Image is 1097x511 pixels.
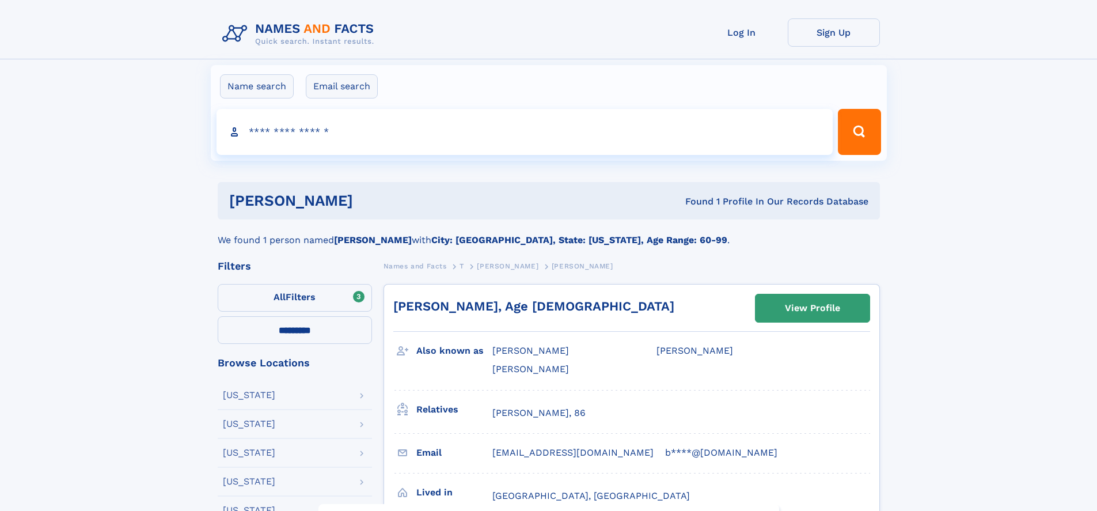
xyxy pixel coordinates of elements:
[274,292,286,302] span: All
[492,407,586,419] a: [PERSON_NAME], 86
[492,490,690,501] span: [GEOGRAPHIC_DATA], [GEOGRAPHIC_DATA]
[229,194,519,208] h1: [PERSON_NAME]
[460,262,464,270] span: T
[306,74,378,99] label: Email search
[223,391,275,400] div: [US_STATE]
[552,262,613,270] span: [PERSON_NAME]
[416,341,492,361] h3: Also known as
[220,74,294,99] label: Name search
[460,259,464,273] a: T
[393,299,674,313] a: [PERSON_NAME], Age [DEMOGRAPHIC_DATA]
[334,234,412,245] b: [PERSON_NAME]
[519,195,868,208] div: Found 1 Profile In Our Records Database
[477,262,538,270] span: [PERSON_NAME]
[492,447,654,458] span: [EMAIL_ADDRESS][DOMAIN_NAME]
[492,345,569,356] span: [PERSON_NAME]
[492,364,569,374] span: [PERSON_NAME]
[223,448,275,457] div: [US_STATE]
[218,261,372,271] div: Filters
[416,400,492,419] h3: Relatives
[223,477,275,486] div: [US_STATE]
[218,18,384,50] img: Logo Names and Facts
[696,18,788,47] a: Log In
[416,443,492,463] h3: Email
[477,259,538,273] a: [PERSON_NAME]
[384,259,447,273] a: Names and Facts
[756,294,870,322] a: View Profile
[217,109,833,155] input: search input
[838,109,880,155] button: Search Button
[656,345,733,356] span: [PERSON_NAME]
[218,284,372,312] label: Filters
[416,483,492,502] h3: Lived in
[218,358,372,368] div: Browse Locations
[431,234,727,245] b: City: [GEOGRAPHIC_DATA], State: [US_STATE], Age Range: 60-99
[788,18,880,47] a: Sign Up
[223,419,275,429] div: [US_STATE]
[218,219,880,247] div: We found 1 person named with .
[785,295,840,321] div: View Profile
